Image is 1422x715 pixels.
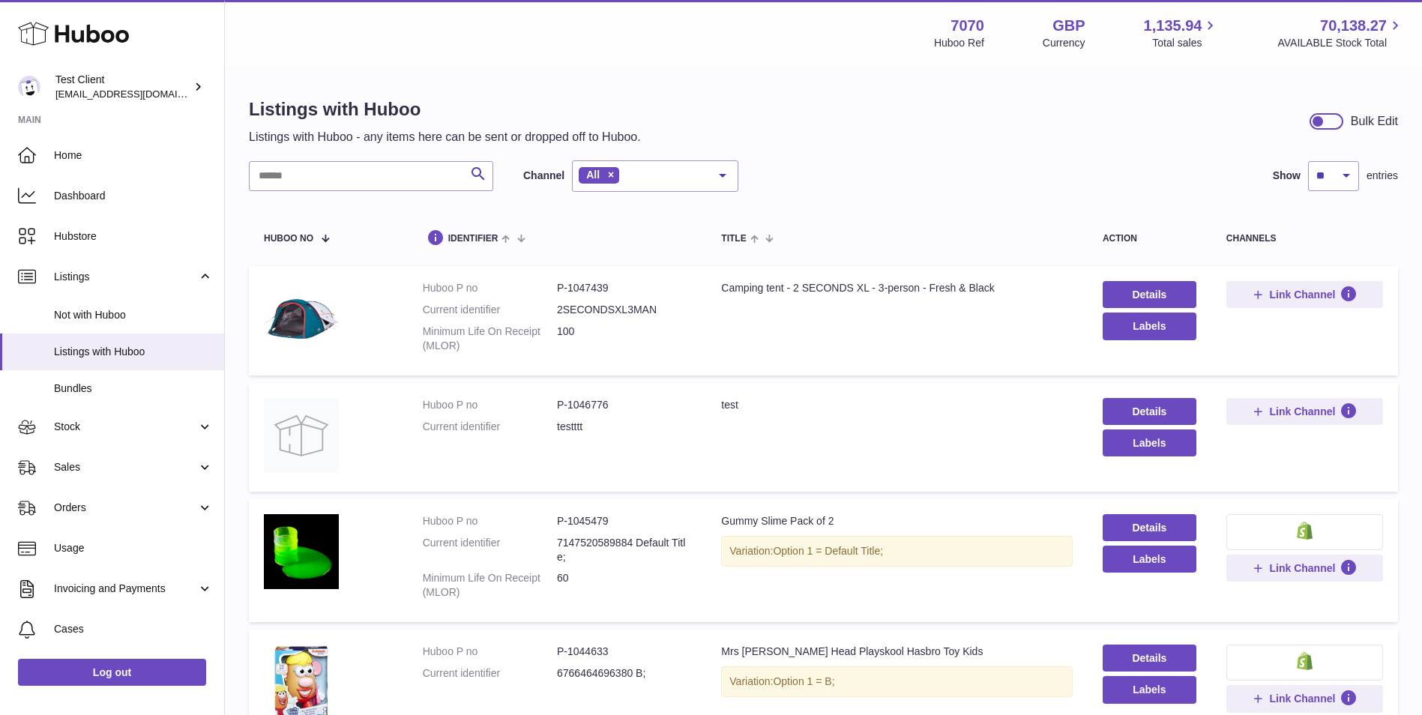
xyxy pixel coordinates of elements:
div: test [721,398,1073,412]
dt: Huboo P no [423,645,557,659]
button: Labels [1103,546,1196,573]
div: Camping tent - 2 SECONDS XL - 3-person - Fresh & Black [721,281,1073,295]
span: Option 1 = B; [773,675,834,687]
div: Gummy Slime Pack of 2 [721,514,1073,528]
a: Details [1103,645,1196,672]
p: Listings with Huboo - any items here can be sent or dropped off to Huboo. [249,129,641,145]
img: shopify-small.png [1297,652,1313,670]
label: Channel [523,169,564,183]
dt: Minimum Life On Receipt (MLOR) [423,325,557,353]
span: Not with Huboo [54,308,213,322]
span: Link Channel [1269,405,1335,418]
dd: P-1044633 [557,645,691,659]
a: 70,138.27 AVAILABLE Stock Total [1277,16,1404,50]
dt: Current identifier [423,303,557,317]
span: Usage [54,541,213,555]
span: Listings [54,270,197,284]
img: Camping tent - 2 SECONDS XL - 3-person - Fresh & Black [264,281,339,356]
label: Show [1273,169,1301,183]
span: identifier [448,234,498,244]
dt: Huboo P no [423,514,557,528]
dt: Minimum Life On Receipt (MLOR) [423,571,557,600]
dd: P-1046776 [557,398,691,412]
span: Huboo no [264,234,313,244]
div: action [1103,234,1196,244]
a: Details [1103,398,1196,425]
div: Test Client [55,73,190,101]
dt: Huboo P no [423,398,557,412]
span: Orders [54,501,197,515]
span: Sales [54,460,197,474]
dt: Current identifier [423,666,557,681]
span: 1,135.94 [1144,16,1202,36]
dt: Current identifier [423,420,557,434]
dd: P-1047439 [557,281,691,295]
button: Labels [1103,313,1196,340]
button: Labels [1103,429,1196,456]
img: Gummy Slime Pack of 2 [264,514,339,589]
span: Invoicing and Payments [54,582,197,596]
div: Mrs [PERSON_NAME] Head Playskool Hasbro Toy Kids [721,645,1073,659]
span: Link Channel [1269,561,1335,575]
span: Stock [54,420,197,434]
strong: GBP [1052,16,1085,36]
span: 70,138.27 [1320,16,1387,36]
span: Listings with Huboo [54,345,213,359]
a: Log out [18,659,206,686]
div: Variation: [721,536,1073,567]
h1: Listings with Huboo [249,97,641,121]
span: Link Channel [1269,692,1335,705]
span: Cases [54,622,213,636]
span: Total sales [1152,36,1219,50]
dd: 7147520589884 Default Title; [557,536,691,564]
a: Details [1103,281,1196,308]
dd: P-1045479 [557,514,691,528]
span: Link Channel [1269,288,1335,301]
div: Variation: [721,666,1073,697]
dd: testttt [557,420,691,434]
span: entries [1367,169,1398,183]
span: Option 1 = Default Title; [773,545,883,557]
div: Huboo Ref [934,36,984,50]
button: Link Channel [1226,685,1383,712]
div: Currency [1043,36,1085,50]
span: Bundles [54,381,213,396]
div: Bulk Edit [1351,113,1398,130]
img: internalAdmin-7070@internal.huboo.com [18,76,40,98]
span: Home [54,148,213,163]
button: Labels [1103,676,1196,703]
span: title [721,234,746,244]
dd: 2SECONDSXL3MAN [557,303,691,317]
div: channels [1226,234,1383,244]
span: Hubstore [54,229,213,244]
span: [EMAIL_ADDRESS][DOMAIN_NAME] [55,88,220,100]
a: Details [1103,514,1196,541]
span: Dashboard [54,189,213,203]
dd: 100 [557,325,691,353]
img: test [264,398,339,473]
span: AVAILABLE Stock Total [1277,36,1404,50]
dt: Huboo P no [423,281,557,295]
button: Link Channel [1226,281,1383,308]
strong: 7070 [950,16,984,36]
img: shopify-small.png [1297,522,1313,540]
dt: Current identifier [423,536,557,564]
button: Link Channel [1226,555,1383,582]
span: All [586,169,600,181]
dd: 60 [557,571,691,600]
button: Link Channel [1226,398,1383,425]
a: 1,135.94 Total sales [1144,16,1220,50]
dd: 6766464696380 B; [557,666,691,681]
